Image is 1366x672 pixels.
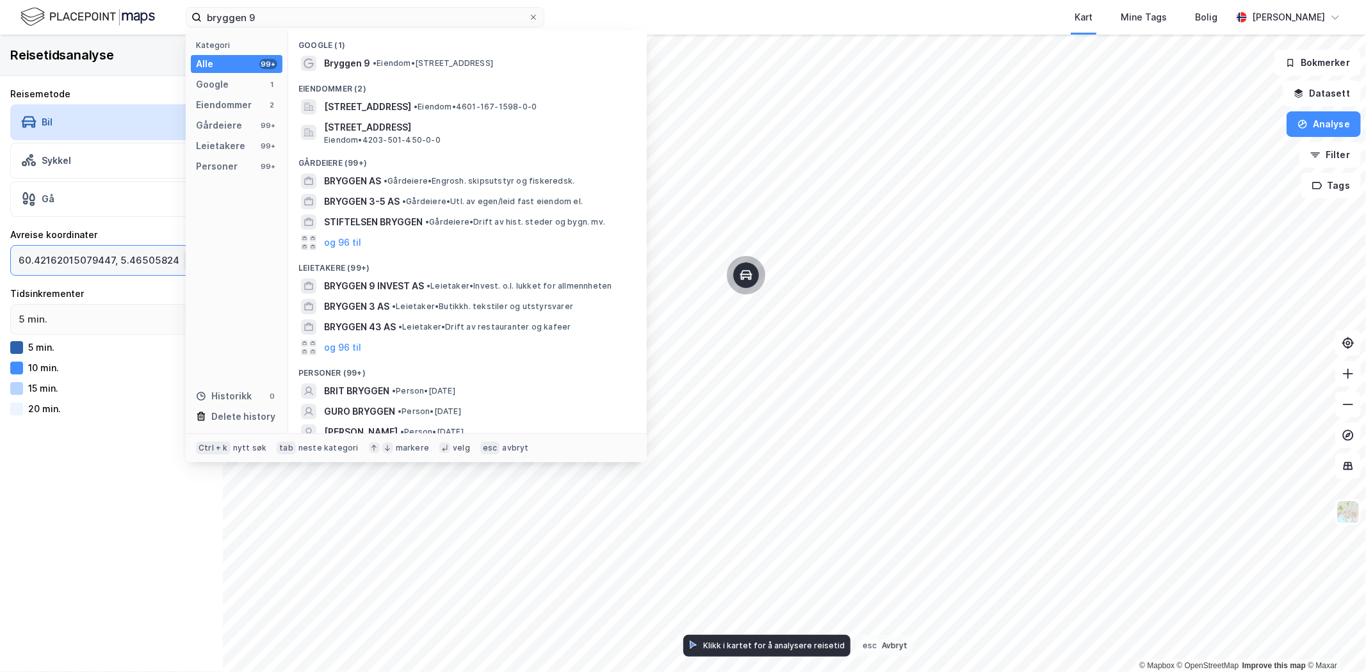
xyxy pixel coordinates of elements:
[211,409,275,424] div: Delete history
[414,102,418,111] span: •
[398,406,402,416] span: •
[480,442,500,454] div: esc
[277,442,296,454] div: tab
[324,278,424,294] span: BRYGGEN 9 INVEST AS
[398,322,571,332] span: Leietaker • Drift av restauranter og kafeer
[288,253,647,276] div: Leietakere (99+)
[196,77,229,92] div: Google
[28,383,58,394] div: 15 min.
[1195,10,1217,25] div: Bolig
[324,214,423,230] span: STIFTELSEN BRYGGEN
[1177,661,1239,670] a: OpenStreetMap
[425,217,605,227] span: Gårdeiere • Drift av hist. steder og bygn. mv.
[384,176,574,186] span: Gårdeiere • Engrosh. skipsutstyr og fiskeredsk.
[259,59,277,69] div: 99+
[1336,500,1360,524] img: Z
[392,386,455,396] span: Person • [DATE]
[1121,10,1167,25] div: Mine Tags
[324,99,411,115] span: [STREET_ADDRESS]
[288,74,647,97] div: Eiendommer (2)
[324,120,631,135] span: [STREET_ADDRESS]
[196,118,242,133] div: Gårdeiere
[267,79,277,90] div: 1
[398,406,461,417] span: Person • [DATE]
[400,427,464,437] span: Person • [DATE]
[425,217,429,227] span: •
[196,138,245,154] div: Leietakere
[267,100,277,110] div: 2
[298,443,359,453] div: neste kategori
[259,120,277,131] div: 99+
[28,403,61,414] div: 20 min.
[10,86,213,102] div: Reisemetode
[202,8,528,27] input: Søk på adresse, matrikkel, gårdeiere, leietakere eller personer
[196,97,252,113] div: Eiendommer
[42,116,53,127] div: Bil
[1252,10,1325,25] div: [PERSON_NAME]
[373,58,377,68] span: •
[20,6,155,28] img: logo.f888ab2527a4732fd821a326f86c7f29.svg
[10,45,114,65] div: Reisetidsanalyse
[396,443,429,453] div: markere
[324,383,389,399] span: BRIT BRYGGEN
[288,30,647,53] div: Google (1)
[324,135,441,145] span: Eiendom • 4203-501-450-0-0
[400,427,404,436] span: •
[288,358,647,381] div: Personer (99+)
[267,391,277,401] div: 0
[196,442,231,454] div: Ctrl + k
[1139,661,1175,670] a: Mapbox
[10,286,213,301] div: Tidsinkrementer
[453,443,470,453] div: velg
[324,299,389,314] span: BRYGGEN 3 AS
[324,194,400,209] span: BRYGGEN 3-5 AS
[1302,611,1366,672] div: Kontrollprogram for chat
[1299,142,1361,168] button: Filter
[1274,50,1361,76] button: Bokmerker
[11,246,186,275] input: Klikk i kartet for å velge avreisested
[324,235,361,250] button: og 96 til
[324,56,370,71] span: Bryggen 9
[324,340,361,355] button: og 96 til
[1287,111,1361,137] button: Analyse
[1075,10,1093,25] div: Kart
[402,196,583,207] span: Gårdeiere • Utl. av egen/leid fast eiendom el.
[28,342,54,353] div: 5 min.
[11,305,212,334] input: ClearOpen
[1242,661,1306,670] a: Improve this map
[373,58,493,68] span: Eiendom • [STREET_ADDRESS]
[427,281,430,291] span: •
[324,319,396,335] span: BRYGGEN 43 AS
[392,386,396,396] span: •
[402,196,406,206] span: •
[882,641,908,650] div: Avbryt
[392,301,573,312] span: Leietaker • Butikkh. tekstiler og utstyrsvarer
[1302,611,1366,672] iframe: Chat Widget
[733,262,759,288] div: Map marker
[196,56,213,72] div: Alle
[196,388,252,404] div: Historikk
[10,227,213,243] div: Avreise koordinater
[324,173,381,189] span: BRYGGEN AS
[259,161,277,172] div: 99+
[42,155,71,166] div: Sykkel
[861,639,880,652] div: esc
[259,141,277,151] div: 99+
[324,404,395,419] span: GURO BRYGGEN
[324,424,398,440] span: [PERSON_NAME]
[196,40,282,50] div: Kategori
[427,281,612,291] span: Leietaker • Invest. o.l. lukket for allmennheten
[42,193,54,204] div: Gå
[288,148,647,171] div: Gårdeiere (99+)
[28,362,59,373] div: 10 min.
[384,176,387,186] span: •
[502,443,528,453] div: avbryt
[1301,173,1361,198] button: Tags
[414,102,537,112] span: Eiendom • 4601-167-1598-0-0
[1283,81,1361,106] button: Datasett
[398,322,402,332] span: •
[392,301,396,311] span: •
[233,443,267,453] div: nytt søk
[196,159,238,174] div: Personer
[704,641,845,650] div: Klikk i kartet for å analysere reisetid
